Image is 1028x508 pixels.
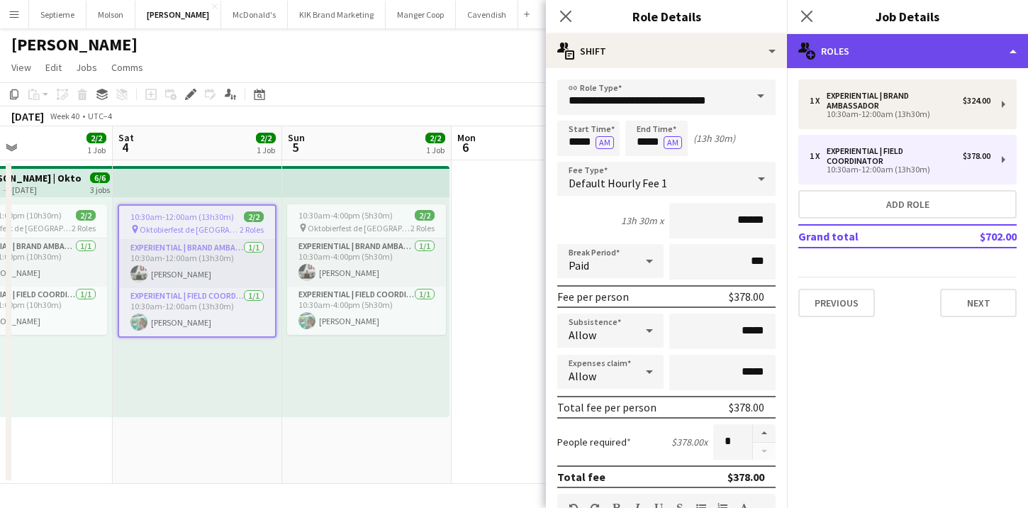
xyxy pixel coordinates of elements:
[257,145,275,155] div: 1 Job
[425,133,445,143] span: 2/2
[664,136,682,149] button: AM
[119,240,275,288] app-card-role: Experiential | Brand Ambassador1/110:30am-12:00am (13h30m)[PERSON_NAME]
[40,58,67,77] a: Edit
[798,225,933,248] td: Grand total
[118,204,276,338] app-job-card: 10:30am-12:00am (13h30m) (Sun)2/2 Oktobierfest de [GEOGRAPHIC_DATA][PERSON_NAME]2 RolesExperienti...
[410,223,435,233] span: 2 Roles
[6,58,37,77] a: View
[557,436,631,448] label: People required
[426,145,445,155] div: 1 Job
[244,211,264,222] span: 2/2
[810,151,827,161] div: 1 x
[287,238,446,287] app-card-role: Experiential | Brand Ambassador1/110:30am-4:00pm (5h30m)[PERSON_NAME]
[798,289,875,317] button: Previous
[621,214,664,227] div: 13h 30m x
[557,400,657,414] div: Total fee per person
[827,146,963,166] div: Experiential | Field Coordinator
[415,210,435,221] span: 2/2
[287,204,446,335] app-job-card: 10:30am-4:00pm (5h30m)2/2 Oktobierfest de [GEOGRAPHIC_DATA][PERSON_NAME]2 RolesExperiential | Bra...
[727,470,764,484] div: $378.00
[70,58,103,77] a: Jobs
[256,133,276,143] span: 2/2
[11,109,44,123] div: [DATE]
[88,111,112,121] div: UTC−4
[810,111,990,118] div: 10:30am-12:00am (13h30m)
[569,369,596,383] span: Allow
[569,328,596,342] span: Allow
[457,131,476,144] span: Mon
[671,436,708,448] div: $378.00 x
[240,224,264,235] span: 2 Roles
[546,34,787,68] div: Shift
[286,139,305,155] span: 5
[119,288,275,336] app-card-role: Experiential | Field Coordinator1/110:30am-12:00am (13h30m)[PERSON_NAME]
[798,190,1017,219] button: Add role
[106,58,149,77] a: Comms
[810,96,827,106] div: 1 x
[76,61,97,74] span: Jobs
[221,1,288,28] button: McDonald's
[45,61,62,74] span: Edit
[90,183,110,195] div: 3 jobs
[569,258,589,272] span: Paid
[569,176,667,190] span: Default Hourly Fee 1
[386,1,456,28] button: Manger Coop
[455,139,476,155] span: 6
[288,131,305,144] span: Sun
[963,96,990,106] div: $324.00
[29,1,86,28] button: Septieme
[287,287,446,335] app-card-role: Experiential | Field Coordinator1/110:30am-4:00pm (5h30m)[PERSON_NAME]
[86,133,106,143] span: 2/2
[11,34,138,55] h1: [PERSON_NAME]
[729,289,764,304] div: $378.00
[308,223,410,233] span: Oktobierfest de [GEOGRAPHIC_DATA][PERSON_NAME]
[90,172,110,183] span: 6/6
[546,7,787,26] h3: Role Details
[557,289,629,304] div: Fee per person
[72,223,96,233] span: 2 Roles
[787,7,1028,26] h3: Job Details
[76,210,96,221] span: 2/2
[963,151,990,161] div: $378.00
[729,400,764,414] div: $378.00
[118,131,134,144] span: Sat
[596,136,614,149] button: AM
[140,224,240,235] span: Oktobierfest de [GEOGRAPHIC_DATA][PERSON_NAME]
[11,61,31,74] span: View
[111,61,143,74] span: Comms
[827,91,963,111] div: Experiential | Brand Ambassador
[940,289,1017,317] button: Next
[288,1,386,28] button: KIK Brand Marketing
[787,34,1028,68] div: Roles
[753,424,776,443] button: Increase
[456,1,518,28] button: Cavendish
[116,139,134,155] span: 4
[86,1,135,28] button: Molson
[298,210,393,221] span: 10:30am-4:00pm (5h30m)
[87,145,106,155] div: 1 Job
[693,132,735,145] div: (13h 30m)
[557,470,605,484] div: Total fee
[135,1,221,28] button: [PERSON_NAME]
[933,225,1017,248] td: $702.00
[130,211,244,222] span: 10:30am-12:00am (13h30m) (Sun)
[810,166,990,173] div: 10:30am-12:00am (13h30m)
[47,111,82,121] span: Week 40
